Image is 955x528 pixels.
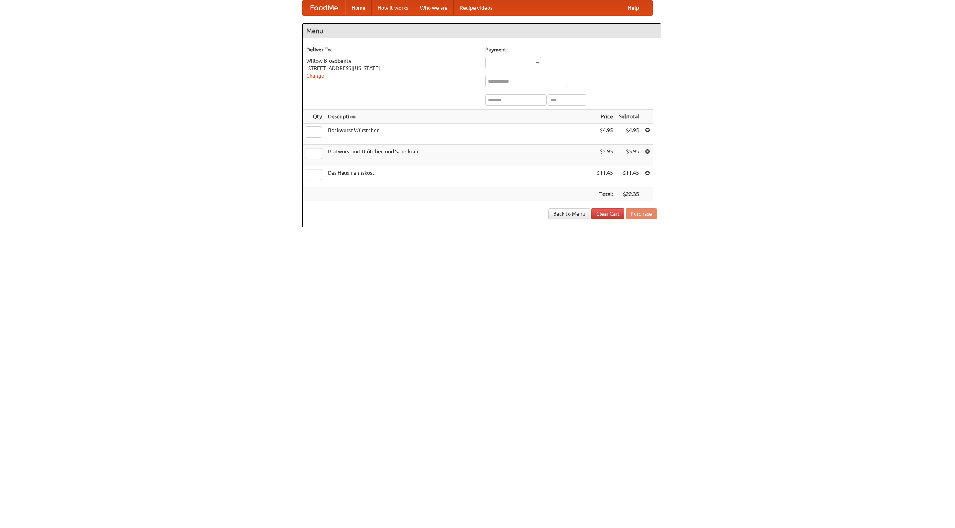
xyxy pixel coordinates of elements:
[548,208,590,219] a: Back to Menu
[616,124,642,145] td: $4.95
[345,0,372,15] a: Home
[303,0,345,15] a: FoodMe
[594,166,616,187] td: $11.45
[325,110,594,124] th: Description
[622,0,645,15] a: Help
[616,110,642,124] th: Subtotal
[325,145,594,166] td: Bratwurst mit Brötchen und Sauerkraut
[372,0,414,15] a: How it works
[591,208,624,219] a: Clear Cart
[454,0,498,15] a: Recipe videos
[616,166,642,187] td: $11.45
[306,46,478,53] h5: Deliver To:
[616,187,642,201] th: $22.35
[306,73,324,79] a: Change
[306,65,478,72] div: [STREET_ADDRESS][US_STATE]
[616,145,642,166] td: $5.95
[325,166,594,187] td: Das Hausmannskost
[303,24,661,38] h4: Menu
[485,46,657,53] h5: Payment:
[594,110,616,124] th: Price
[306,57,478,65] div: Willow Broadbente
[626,208,657,219] button: Purchase
[594,187,616,201] th: Total:
[594,124,616,145] td: $4.95
[303,110,325,124] th: Qty
[594,145,616,166] td: $5.95
[414,0,454,15] a: Who we are
[325,124,594,145] td: Bockwurst Würstchen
